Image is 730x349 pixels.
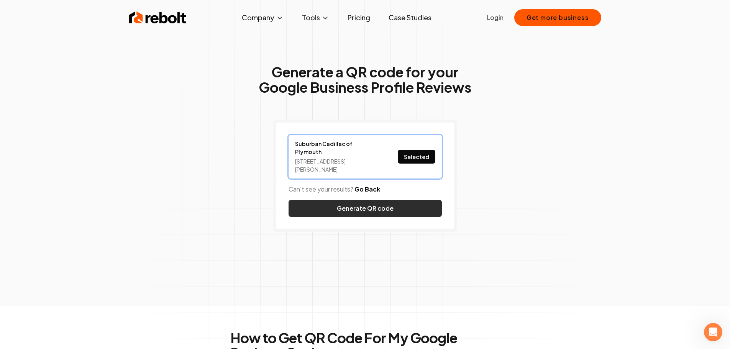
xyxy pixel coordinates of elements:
[129,10,187,25] img: Rebolt Logo
[236,10,290,25] button: Company
[289,200,442,217] button: Generate QR code
[514,9,601,26] button: Get more business
[296,10,335,25] button: Tools
[354,185,380,194] button: Go Back
[295,157,379,174] div: [STREET_ADDRESS][PERSON_NAME]
[704,323,722,341] iframe: Intercom live chat
[382,10,438,25] a: Case Studies
[295,140,379,156] a: Suburban Cadillac of Plymouth
[259,64,471,95] h1: Generate a QR code for your Google Business Profile Reviews
[398,150,435,164] button: Selected
[487,13,504,22] a: Login
[289,185,442,194] p: Can't see your results?
[341,10,376,25] a: Pricing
